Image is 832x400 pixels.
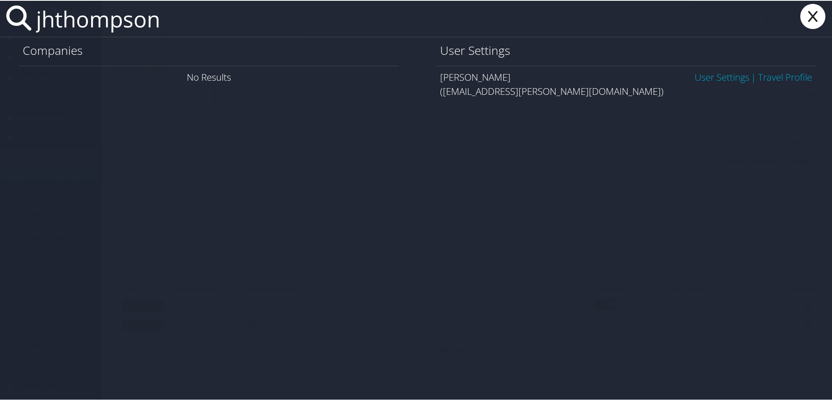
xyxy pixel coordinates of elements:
[440,42,813,58] h1: User Settings
[695,70,749,83] a: User Settings
[749,70,758,83] span: |
[19,65,399,87] div: No Results
[440,70,511,83] span: [PERSON_NAME]
[23,42,395,58] h1: Companies
[758,70,812,83] a: View OBT Profile
[440,83,813,98] div: ([EMAIL_ADDRESS][PERSON_NAME][DOMAIN_NAME])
